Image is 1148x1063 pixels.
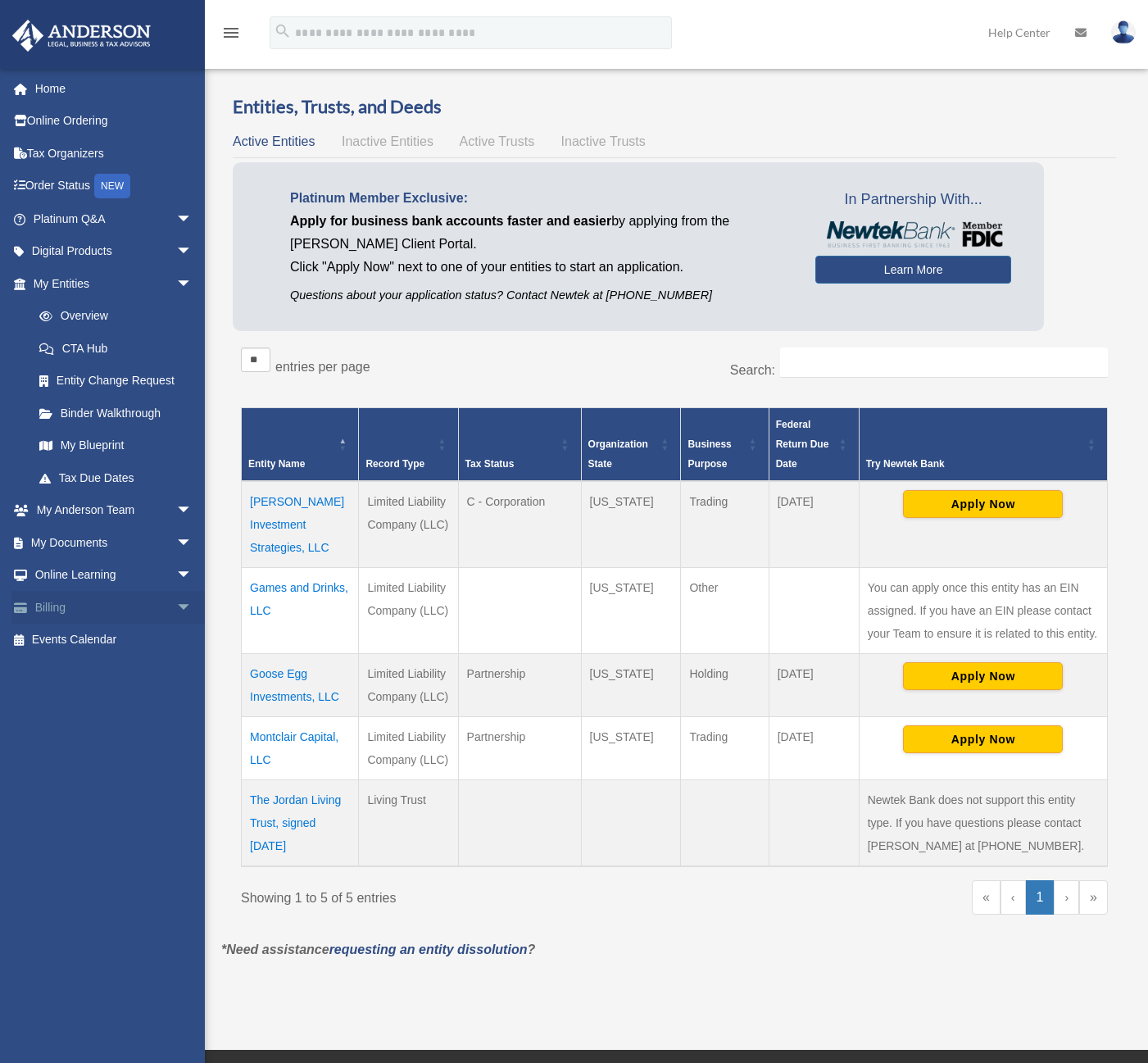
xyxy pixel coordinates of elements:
p: Platinum Member Exclusive: [290,187,791,210]
img: NewtekBankLogoSM.png [824,221,1003,248]
td: [DATE] [769,481,859,568]
a: First [972,880,1001,915]
th: Federal Return Due Date: Activate to sort [769,408,859,482]
span: arrow_drop_down [176,494,209,528]
td: The Jordan Living Trust, signed [DATE] [242,780,359,867]
td: Newtek Bank does not support this entity type. If you have questions please contact [PERSON_NAME]... [859,780,1107,867]
td: Goose Egg Investments, LLC [242,654,359,717]
th: Try Newtek Bank : Activate to sort [859,408,1107,482]
a: Platinum Q&Aarrow_drop_down [11,202,217,235]
span: Apply for business bank accounts faster and easier [290,214,611,228]
a: menu [221,29,241,43]
a: Entity Change Request [23,365,209,397]
label: entries per page [275,360,370,374]
td: Limited Liability Company (LLC) [359,568,458,654]
a: Online Ordering [11,105,217,138]
td: Living Trust [359,780,458,867]
img: User Pic [1111,20,1136,44]
a: Binder Walkthrough [23,397,209,429]
a: Tax Due Dates [23,461,209,494]
p: by applying from the [PERSON_NAME] Client Portal. [290,210,791,256]
span: Inactive Entities [342,134,433,148]
p: Questions about your application status? Contact Newtek at [PHONE_NUMBER] [290,285,791,306]
a: My Anderson Teamarrow_drop_down [11,494,217,527]
td: [US_STATE] [581,481,681,568]
a: Tax Organizers [11,137,217,170]
span: Business Purpose [687,438,731,470]
td: Limited Liability Company (LLC) [359,717,458,780]
td: Limited Liability Company (LLC) [359,654,458,717]
th: Entity Name: Activate to invert sorting [242,408,359,482]
td: Limited Liability Company (LLC) [359,481,458,568]
a: Last [1079,880,1108,915]
label: Search: [730,363,775,377]
a: 1 [1026,880,1055,915]
div: NEW [94,174,130,198]
span: arrow_drop_down [176,267,209,301]
td: [DATE] [769,717,859,780]
a: Digital Productsarrow_drop_down [11,235,217,268]
a: Home [11,72,217,105]
span: Active Entities [233,134,315,148]
span: Active Trusts [460,134,535,148]
a: Overview [23,300,201,333]
span: Inactive Trusts [561,134,646,148]
span: arrow_drop_down [176,559,209,593]
a: CTA Hub [23,332,209,365]
td: Trading [681,717,769,780]
td: Partnership [458,654,581,717]
a: My Entitiesarrow_drop_down [11,267,209,300]
td: Trading [681,481,769,568]
a: Next [1054,880,1079,915]
a: Previous [1001,880,1026,915]
span: Tax Status [465,458,515,470]
td: [PERSON_NAME] Investment Strategies, LLC [242,481,359,568]
td: You can apply once this entity has an EIN assigned. If you have an EIN please contact your Team t... [859,568,1107,654]
p: Click "Apply Now" next to one of your entities to start an application. [290,256,791,279]
td: Partnership [458,717,581,780]
span: Federal Return Due Date [776,419,829,470]
a: Billingarrow_drop_down [11,591,217,624]
a: Learn More [815,256,1011,284]
th: Business Purpose: Activate to sort [681,408,769,482]
img: Anderson Advisors Platinum Portal [7,20,156,52]
td: C - Corporation [458,481,581,568]
td: Other [681,568,769,654]
th: Record Type: Activate to sort [359,408,458,482]
h3: Entities, Trusts, and Deeds [233,94,1116,120]
span: arrow_drop_down [176,591,209,625]
button: Apply Now [903,725,1063,753]
td: [DATE] [769,654,859,717]
th: Tax Status: Activate to sort [458,408,581,482]
span: Entity Name [248,458,305,470]
td: Montclair Capital, LLC [242,717,359,780]
em: *Need assistance ? [221,943,535,956]
div: Try Newtek Bank [866,454,1082,474]
a: Events Calendar [11,624,217,656]
i: menu [221,23,241,43]
td: [US_STATE] [581,654,681,717]
i: search [274,22,292,40]
div: Showing 1 to 5 of 5 entries [241,880,662,910]
a: My Blueprint [23,429,209,462]
a: requesting an entity dissolution [329,943,528,956]
button: Apply Now [903,662,1063,690]
td: [US_STATE] [581,568,681,654]
span: Organization State [588,438,648,470]
a: Order StatusNEW [11,170,217,203]
a: My Documentsarrow_drop_down [11,526,217,559]
span: Record Type [365,458,424,470]
span: arrow_drop_down [176,526,209,560]
td: [US_STATE] [581,717,681,780]
span: In Partnership With... [815,187,1011,213]
span: arrow_drop_down [176,235,209,269]
button: Apply Now [903,490,1063,518]
th: Organization State: Activate to sort [581,408,681,482]
a: Online Learningarrow_drop_down [11,559,217,592]
span: arrow_drop_down [176,202,209,236]
td: Holding [681,654,769,717]
td: Games and Drinks, LLC [242,568,359,654]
